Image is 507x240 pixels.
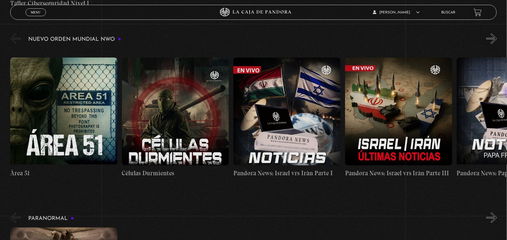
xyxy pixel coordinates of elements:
a: Células Durmientes [122,48,229,188]
h4: Pandora News: Israel vrs Irán Parte III [345,168,452,178]
h4: Área 51 [10,168,117,178]
h3: Nuevo Orden Mundial NWO [28,37,121,42]
button: Next [487,212,497,223]
span: Cerrar [29,16,43,20]
h3: Paranormal [28,216,74,221]
h4: Pandora News: Israel vrs Irán Parte I [233,168,341,178]
button: Previous [10,33,21,44]
span: [PERSON_NAME] [373,11,420,14]
a: Pandora News: Israel vrs Irán Parte III [345,48,452,188]
h4: Células Durmientes [122,168,229,178]
a: View your shopping cart [474,8,482,16]
a: Área 51 [10,48,117,188]
a: Pandora News: Israel vrs Irán Parte I [233,48,341,188]
button: Previous [10,212,21,223]
button: Next [487,33,497,44]
a: Buscar [442,11,456,14]
span: Menu [31,10,41,14]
